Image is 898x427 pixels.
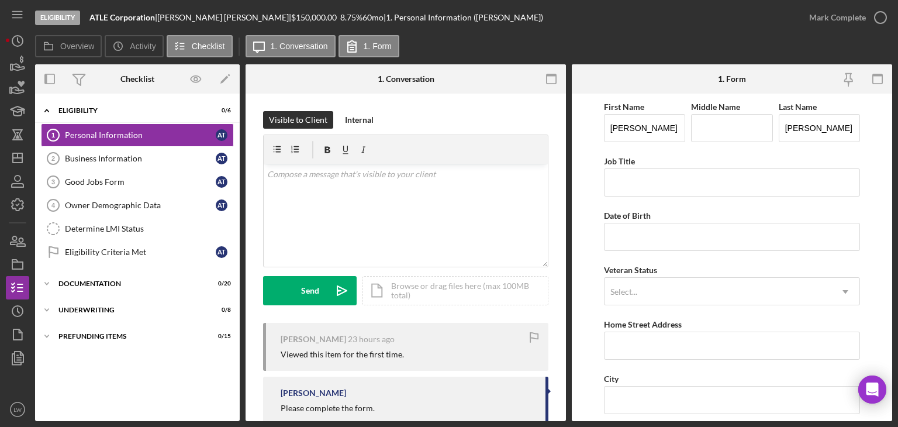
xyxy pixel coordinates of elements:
button: Checklist [167,35,233,57]
a: 1Personal Informationat [41,123,234,147]
div: 8.75 % [340,13,362,22]
button: 1. Conversation [246,35,336,57]
button: Mark Complete [797,6,892,29]
label: Activity [130,42,156,51]
text: LW [13,407,22,413]
div: $150,000.00 [291,13,340,22]
div: Viewed this item for the first time. [281,350,404,359]
div: Good Jobs Form [65,177,216,187]
a: Determine LMI Status [41,217,234,240]
div: Eligibility Criteria Met [65,247,216,257]
label: 1. Conversation [271,42,328,51]
button: Visible to Client [263,111,333,129]
a: Eligibility Criteria Metat [41,240,234,264]
div: Internal [345,111,374,129]
div: 60 mo [362,13,384,22]
div: Eligibility [58,107,202,114]
button: 1. Form [339,35,399,57]
a: 4Owner Demographic Dataat [41,194,234,217]
label: City [604,374,619,384]
div: Visible to Client [269,111,327,129]
button: Internal [339,111,379,129]
div: a t [216,199,227,211]
a: 3Good Jobs Format [41,170,234,194]
div: Checklist [120,74,154,84]
label: Job Title [604,156,635,166]
div: Underwriting [58,307,202,314]
div: 0 / 8 [210,307,231,314]
div: [PERSON_NAME] [281,388,346,398]
div: Send [301,276,319,305]
label: Checklist [192,42,225,51]
div: Eligibility [35,11,80,25]
div: Determine LMI Status [65,224,233,233]
div: 1. Conversation [378,74,434,84]
div: 0 / 6 [210,107,231,114]
a: 2Business Informationat [41,147,234,170]
div: Prefunding Items [58,333,202,340]
label: 1. Form [364,42,392,51]
label: Last Name [779,102,817,112]
div: Open Intercom Messenger [858,376,886,404]
div: | 1. Personal Information ([PERSON_NAME]) [384,13,543,22]
div: a t [216,153,227,164]
button: Activity [105,35,163,57]
time: 2025-08-20 21:42 [348,335,395,344]
label: Overview [60,42,94,51]
label: Middle Name [691,102,740,112]
tspan: 4 [51,202,56,209]
div: [PERSON_NAME] [PERSON_NAME] | [157,13,291,22]
div: a t [216,246,227,258]
button: Overview [35,35,102,57]
div: 0 / 20 [210,280,231,287]
button: LW [6,398,29,421]
div: Owner Demographic Data [65,201,216,210]
label: First Name [604,102,644,112]
button: Send [263,276,357,305]
div: Personal Information [65,130,216,140]
div: 0 / 15 [210,333,231,340]
div: Select... [610,287,637,297]
div: Business Information [65,154,216,163]
tspan: 1 [51,132,55,139]
div: | [89,13,157,22]
div: Please complete the form. [281,404,375,413]
div: [PERSON_NAME] [281,335,346,344]
div: Mark Complete [809,6,866,29]
div: a t [216,129,227,141]
label: Home Street Address [604,319,682,329]
div: Documentation [58,280,202,287]
b: ATLE Corporation [89,12,155,22]
div: 1. Form [718,74,746,84]
tspan: 3 [51,178,55,185]
tspan: 2 [51,155,55,162]
div: a t [216,176,227,188]
label: Date of Birth [604,211,651,221]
